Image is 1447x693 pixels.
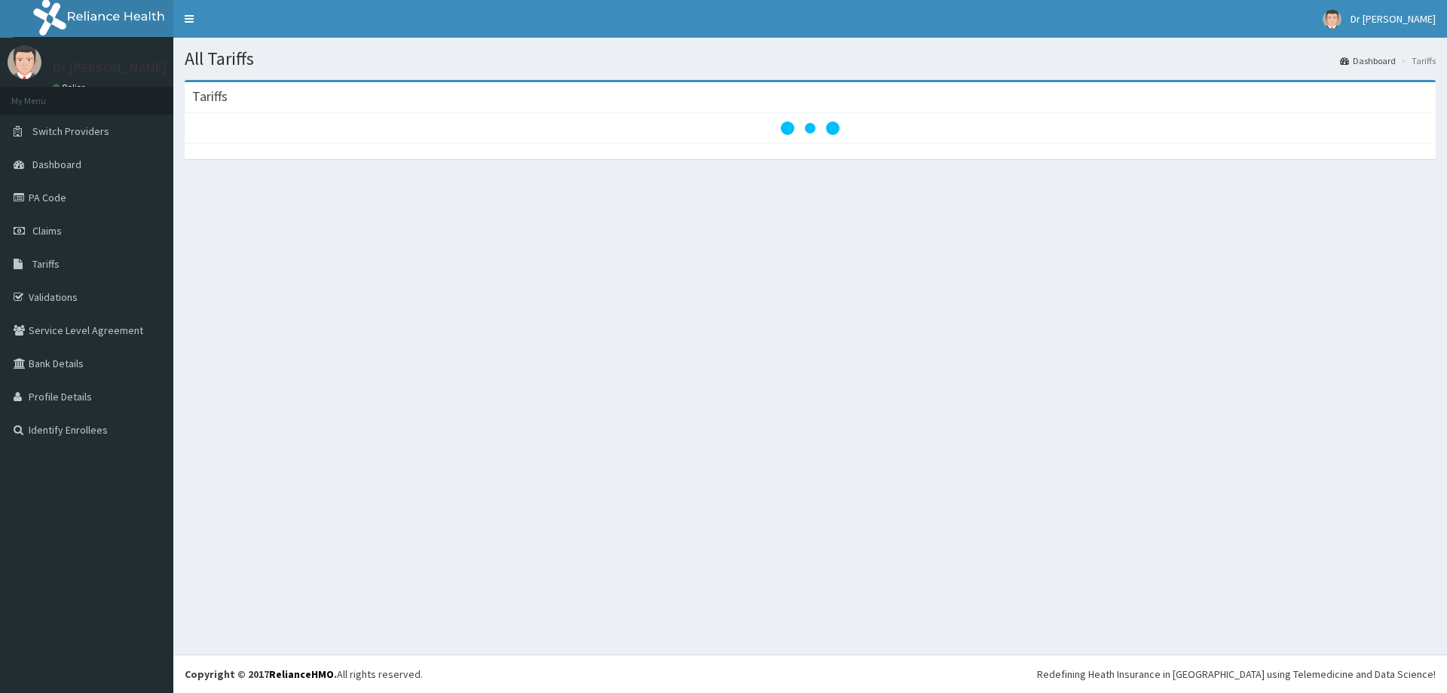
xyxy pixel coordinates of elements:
[192,90,228,103] h3: Tariffs
[269,667,334,681] a: RelianceHMO
[32,257,60,271] span: Tariffs
[173,655,1447,693] footer: All rights reserved.
[1037,667,1436,682] div: Redefining Heath Insurance in [GEOGRAPHIC_DATA] using Telemedicine and Data Science!
[53,61,167,75] p: Dr [PERSON_NAME]
[32,224,62,238] span: Claims
[1323,10,1341,29] img: User Image
[1340,54,1396,67] a: Dashboard
[53,82,89,93] a: Online
[1351,12,1436,26] span: Dr [PERSON_NAME]
[32,124,109,138] span: Switch Providers
[780,98,840,158] svg: audio-loading
[32,158,81,171] span: Dashboard
[185,667,337,681] strong: Copyright © 2017 .
[1397,54,1436,67] li: Tariffs
[8,45,41,79] img: User Image
[185,49,1436,69] h1: All Tariffs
